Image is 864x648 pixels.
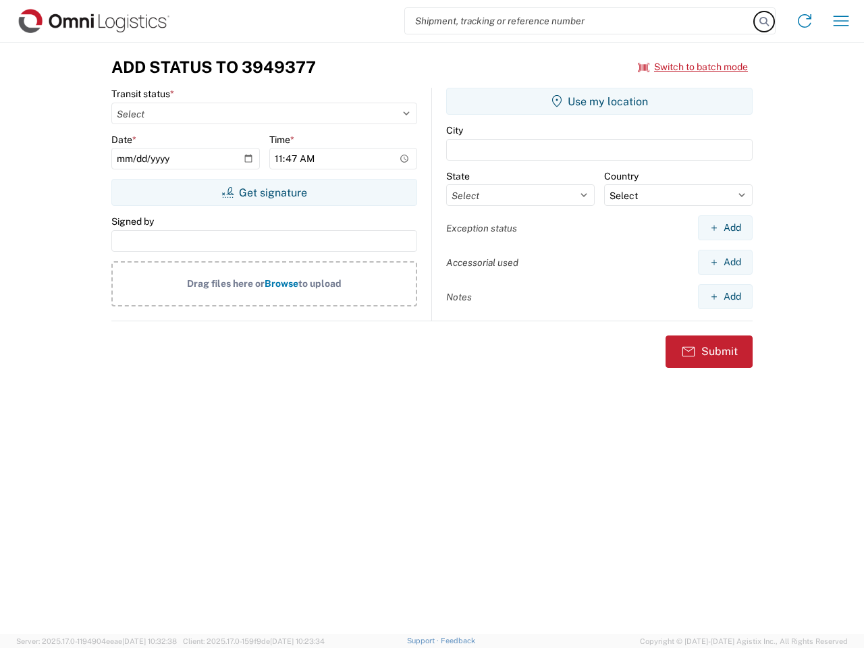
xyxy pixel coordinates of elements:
[111,179,417,206] button: Get signature
[111,57,316,77] h3: Add Status to 3949377
[183,637,325,645] span: Client: 2025.17.0-159f9de
[604,170,639,182] label: Country
[638,56,748,78] button: Switch to batch mode
[698,284,753,309] button: Add
[111,215,154,227] label: Signed by
[269,134,294,146] label: Time
[446,256,518,269] label: Accessorial used
[640,635,848,647] span: Copyright © [DATE]-[DATE] Agistix Inc., All Rights Reserved
[265,278,298,289] span: Browse
[446,291,472,303] label: Notes
[698,215,753,240] button: Add
[446,170,470,182] label: State
[407,637,441,645] a: Support
[698,250,753,275] button: Add
[405,8,755,34] input: Shipment, tracking or reference number
[441,637,475,645] a: Feedback
[122,637,177,645] span: [DATE] 10:32:38
[111,134,136,146] label: Date
[270,637,325,645] span: [DATE] 10:23:34
[187,278,265,289] span: Drag files here or
[446,88,753,115] button: Use my location
[111,88,174,100] label: Transit status
[16,637,177,645] span: Server: 2025.17.0-1194904eeae
[446,124,463,136] label: City
[298,278,342,289] span: to upload
[666,335,753,368] button: Submit
[446,222,517,234] label: Exception status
